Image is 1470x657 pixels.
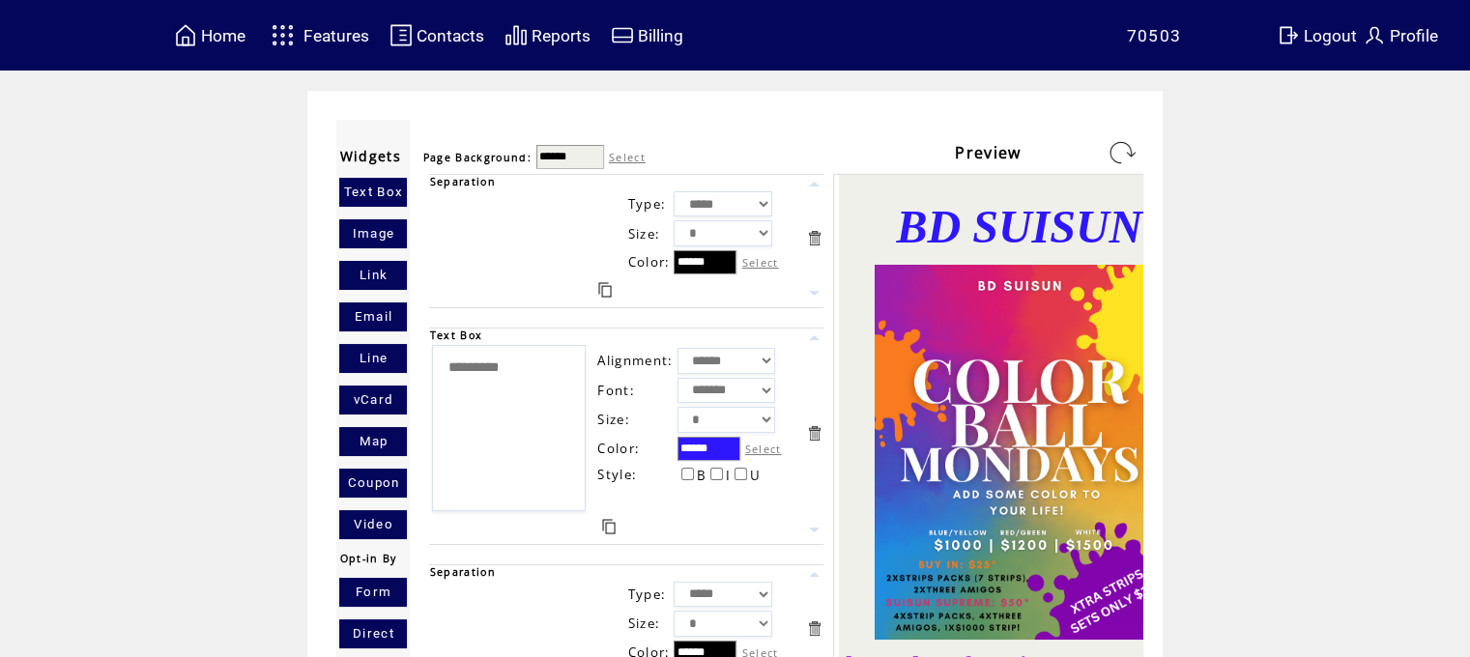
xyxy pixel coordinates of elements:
[201,26,245,45] span: Home
[339,578,407,607] a: Form
[1277,23,1300,47] img: exit.svg
[429,565,495,579] span: Separation
[896,201,1142,252] font: BD SUISUN
[750,467,761,484] span: U
[263,16,372,54] a: Features
[303,26,369,45] span: Features
[627,195,666,213] span: Type:
[627,253,670,271] span: Color:
[805,619,823,638] a: Delete this item
[387,20,487,50] a: Contacts
[597,352,673,369] span: Alignment:
[502,20,593,50] a: Reports
[1274,20,1360,50] a: Logout
[597,382,635,399] span: Font:
[339,386,407,414] a: vCard
[266,19,300,51] img: features.svg
[741,255,778,270] label: Select
[805,229,823,247] a: Delete this item
[597,466,637,483] span: Style:
[875,265,1165,640] img: images
[597,411,630,428] span: Size:
[805,521,823,539] a: Move this item down
[339,427,407,456] a: Map
[429,175,495,188] span: Separation
[638,26,683,45] span: Billing
[339,302,407,331] a: Email
[598,282,612,298] a: Duplicate this item
[627,614,660,632] span: Size:
[745,442,782,456] label: Select
[339,147,400,165] span: Widgets
[1390,26,1438,45] span: Profile
[726,467,731,484] span: I
[611,23,634,47] img: creidtcard.svg
[1127,26,1182,45] span: 70503
[697,467,706,484] span: B
[339,178,407,207] a: Text Box
[532,26,591,45] span: Reports
[339,261,407,290] a: Link
[339,219,407,248] a: Image
[339,344,407,373] a: Line
[608,20,686,50] a: Billing
[417,26,484,45] span: Contacts
[339,619,407,648] a: Direct
[627,225,660,243] span: Size:
[805,328,823,347] a: Move this item up
[805,284,823,302] a: Move this item down
[339,510,407,539] a: Video
[955,142,1021,163] span: Preview
[602,519,616,534] a: Duplicate this item
[389,23,413,47] img: contacts.svg
[174,23,197,47] img: home.svg
[597,440,640,457] span: Color:
[805,175,823,193] a: Move this item up
[805,565,823,584] a: Move this item up
[1363,23,1386,47] img: profile.svg
[504,23,528,47] img: chart.svg
[1360,20,1441,50] a: Profile
[609,150,646,164] label: Select
[627,586,666,603] span: Type:
[429,328,482,342] span: Text Box
[805,424,823,443] a: Delete this item
[339,552,396,565] span: Opt-in By
[171,20,248,50] a: Home
[339,469,407,498] a: Coupon
[422,151,531,164] span: Page Background:
[1304,26,1357,45] span: Logout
